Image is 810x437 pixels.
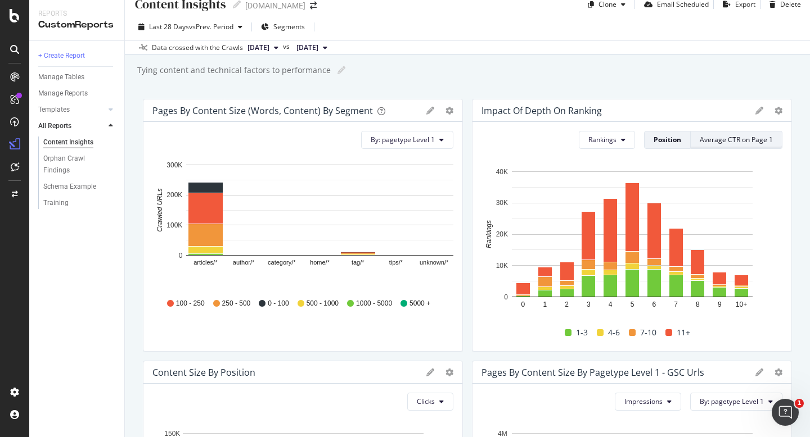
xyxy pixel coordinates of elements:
i: Edit report name [337,66,345,74]
span: 5000 + [409,299,430,308]
span: Last 28 Days [149,22,189,31]
div: Training [43,197,69,209]
text: 10+ [736,301,747,308]
a: Orphan Crawl Findings [43,153,116,176]
text: category/* [268,259,296,266]
a: Training [43,197,116,209]
a: Templates [38,104,105,116]
text: 0 [504,293,508,301]
div: Reports [38,9,115,19]
div: Pages by Content Size by pagetype Level 1 - GSC Urls [481,367,704,378]
div: All Reports [38,120,71,132]
div: + Create Report [38,50,85,62]
span: vs [283,42,292,52]
button: Average CTR on Page 1 [691,131,782,149]
div: Schema Example [43,181,96,193]
text: author/* [233,259,255,266]
text: 9 [718,301,722,308]
div: Pages By Content Size (Words, Content) by Segment [152,105,373,116]
div: Impact of Depth on RankingRankingsPositionAverage CTR on Page 1A chart.1-34-67-1011+ [472,99,792,352]
text: 30K [496,199,508,207]
text: 10K [496,262,508,270]
span: 7-10 [640,326,656,339]
div: Average CTR on Page 1 [700,135,773,144]
div: Orphan Crawl Findings [43,153,106,176]
span: 1-3 [576,326,588,339]
svg: A chart. [152,158,453,288]
div: gear [445,107,453,115]
text: 8 [696,301,700,308]
a: Schema Example [43,181,116,193]
div: Templates [38,104,70,116]
div: Manage Tables [38,71,84,83]
text: Crawled URLs [156,188,164,231]
span: 2025 Aug. 31st [296,43,318,53]
text: unknown/* [420,259,449,266]
button: By: pagetype Level 1 [690,393,782,411]
span: Segments [273,22,305,31]
text: 6 [652,301,656,308]
text: Rankings [485,220,493,248]
span: 1000 - 5000 [356,299,392,308]
a: Content Insights [43,136,116,148]
span: 500 - 1000 [307,299,339,308]
button: [DATE] [243,41,283,54]
text: 3 [587,301,591,308]
span: 4-6 [608,326,620,339]
div: Impact of Depth on Ranking [481,105,602,116]
button: Position [644,131,691,149]
span: 1 [795,399,804,408]
text: 100K [166,221,182,229]
span: 250 - 500 [222,299,251,308]
button: Last 28 DaysvsPrev. Period [134,18,247,36]
text: 0 [521,301,525,308]
text: tips/* [389,259,403,266]
span: vs Prev. Period [189,22,233,31]
button: Clicks [407,393,453,411]
button: [DATE] [292,41,332,54]
text: 0 [179,252,183,260]
text: 7 [674,301,678,308]
a: Manage Reports [38,88,116,99]
i: Edit report name [233,1,241,8]
span: By: pagetype Level 1 [371,135,435,144]
text: 2 [565,301,569,308]
a: Manage Tables [38,71,116,83]
div: Manage Reports [38,88,88,99]
text: 4 [609,301,613,308]
text: 40K [496,168,508,176]
span: 0 - 100 [268,299,289,308]
svg: A chart. [481,166,782,323]
div: Content Size by Position [152,367,255,378]
span: 100 - 250 [176,299,205,308]
span: By: pagetype Level 1 [700,397,764,406]
span: Clicks [417,397,435,406]
div: Data crossed with the Crawls [152,43,243,53]
div: Tying content and technical factors to performance [136,65,331,76]
text: articles/* [193,259,218,266]
text: 20K [496,230,508,238]
text: 300K [166,161,182,169]
text: 1 [543,301,547,308]
div: Content Insights [43,136,93,148]
div: Pages By Content Size (Words, Content) by SegmentgeargearBy: pagetype Level 1A chart.100 - 250250... [143,99,463,352]
div: CustomReports [38,19,115,31]
text: 5 [631,301,634,308]
span: Impressions [624,397,663,406]
text: 200K [166,191,182,199]
a: + Create Report [38,50,116,62]
span: 11+ [677,326,690,339]
button: Segments [256,18,309,36]
iframe: Intercom live chat [772,399,799,426]
button: By: pagetype Level 1 [361,131,453,149]
span: 2025 Sep. 28th [247,43,269,53]
div: Position [654,135,681,144]
text: tag/* [352,259,364,266]
a: All Reports [38,120,105,132]
div: arrow-right-arrow-left [310,2,317,10]
span: Rankings [588,135,616,144]
button: Rankings [579,131,635,149]
text: home/* [310,259,330,266]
